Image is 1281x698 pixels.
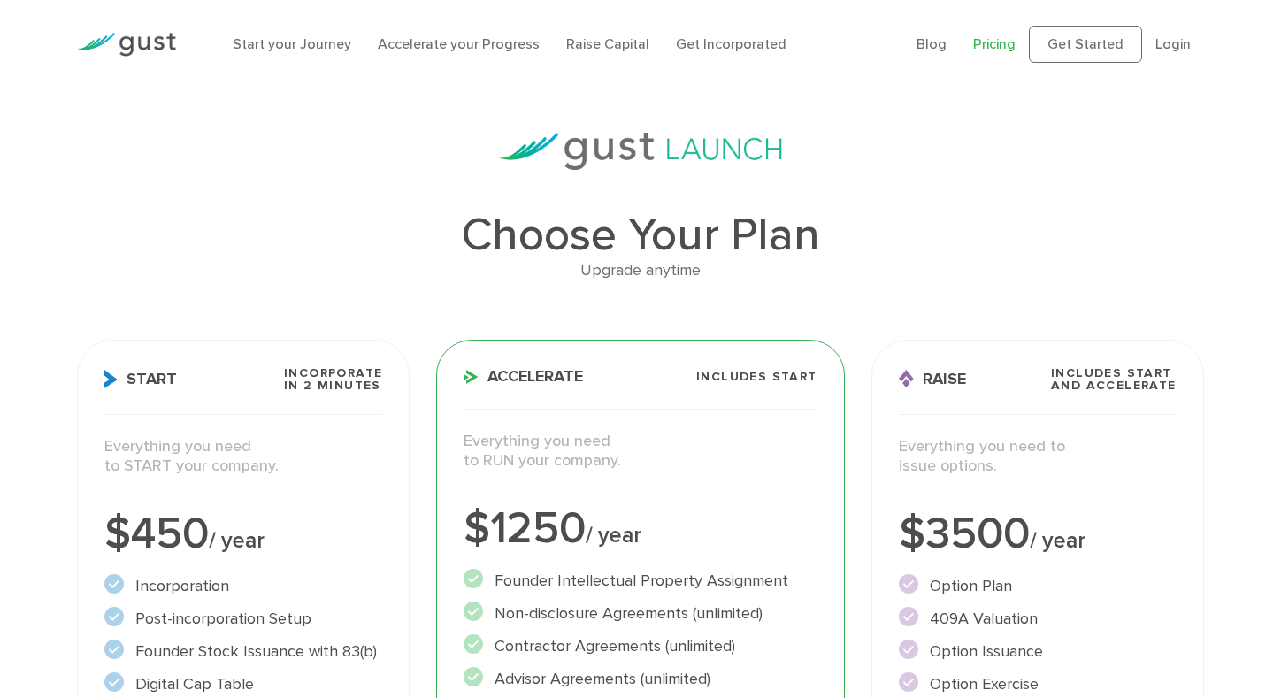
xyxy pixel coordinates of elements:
[1155,35,1191,52] a: Login
[104,370,118,388] img: Start Icon X2
[899,640,1177,663] li: Option Issuance
[1051,367,1177,392] span: Includes START and ACCELERATE
[1030,527,1085,554] span: / year
[77,258,1203,284] div: Upgrade anytime
[917,35,947,52] a: Blog
[696,371,817,383] span: Includes START
[499,133,782,170] img: gust-launch-logos.svg
[77,33,176,57] img: Gust Logo
[464,634,817,658] li: Contractor Agreements (unlimited)
[104,574,382,598] li: Incorporation
[973,35,1016,52] a: Pricing
[464,432,817,472] p: Everything you need to RUN your company.
[464,369,583,385] span: Accelerate
[899,672,1177,696] li: Option Exercise
[104,512,382,556] div: $450
[899,370,966,388] span: Raise
[104,607,382,631] li: Post-incorporation Setup
[77,212,1203,258] h1: Choose Your Plan
[464,370,479,384] img: Accelerate Icon
[676,35,786,52] a: Get Incorporated
[104,370,177,388] span: Start
[104,437,382,477] p: Everything you need to START your company.
[104,640,382,663] li: Founder Stock Issuance with 83(b)
[378,35,540,52] a: Accelerate your Progress
[899,607,1177,631] li: 409A Valuation
[284,367,382,392] span: Incorporate in 2 Minutes
[899,370,914,388] img: Raise Icon
[586,522,641,548] span: / year
[464,667,817,691] li: Advisor Agreements (unlimited)
[104,672,382,696] li: Digital Cap Table
[1029,26,1142,63] a: Get Started
[899,574,1177,598] li: Option Plan
[209,527,265,554] span: / year
[464,602,817,625] li: Non-disclosure Agreements (unlimited)
[233,35,351,52] a: Start your Journey
[899,437,1177,477] p: Everything you need to issue options.
[566,35,649,52] a: Raise Capital
[464,569,817,593] li: Founder Intellectual Property Assignment
[899,512,1177,556] div: $3500
[464,507,817,551] div: $1250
